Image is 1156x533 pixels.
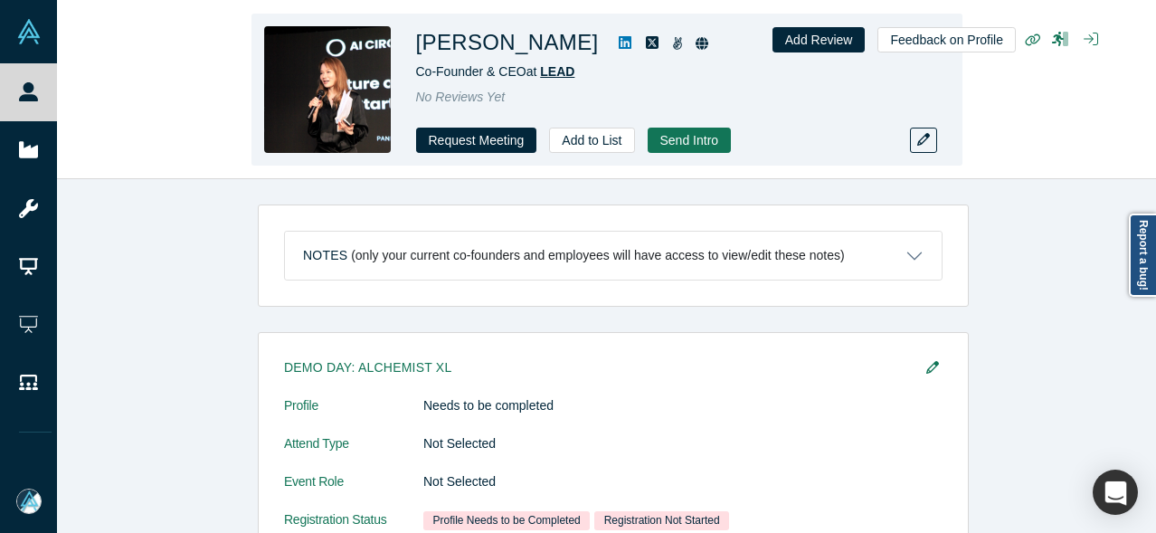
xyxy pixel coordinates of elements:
[285,232,942,280] button: Notes (only your current co-founders and employees will have access to view/edit these notes)
[416,26,599,59] h1: [PERSON_NAME]
[264,26,391,153] img: Yumi Willems's Profile Image
[423,511,590,530] span: Profile Needs to be Completed
[423,396,943,415] dd: Needs to be completed
[16,489,42,514] img: Mia Scott's Account
[284,396,423,434] dt: Profile
[416,90,506,104] span: No Reviews Yet
[351,248,845,263] p: (only your current co-founders and employees will have access to view/edit these notes)
[423,434,943,453] dd: Not Selected
[772,27,866,52] button: Add Review
[16,19,42,44] img: Alchemist Vault Logo
[877,27,1016,52] button: Feedback on Profile
[284,434,423,472] dt: Attend Type
[416,64,575,79] span: Co-Founder & CEO at
[416,128,537,153] button: Request Meeting
[648,128,732,153] button: Send Intro
[1129,214,1156,297] a: Report a bug!
[594,511,729,530] span: Registration Not Started
[284,472,423,510] dt: Event Role
[549,128,634,153] button: Add to List
[423,472,943,491] dd: Not Selected
[284,358,917,377] h3: Demo Day: Alchemist XL
[303,246,347,265] h3: Notes
[540,64,574,79] a: LEAD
